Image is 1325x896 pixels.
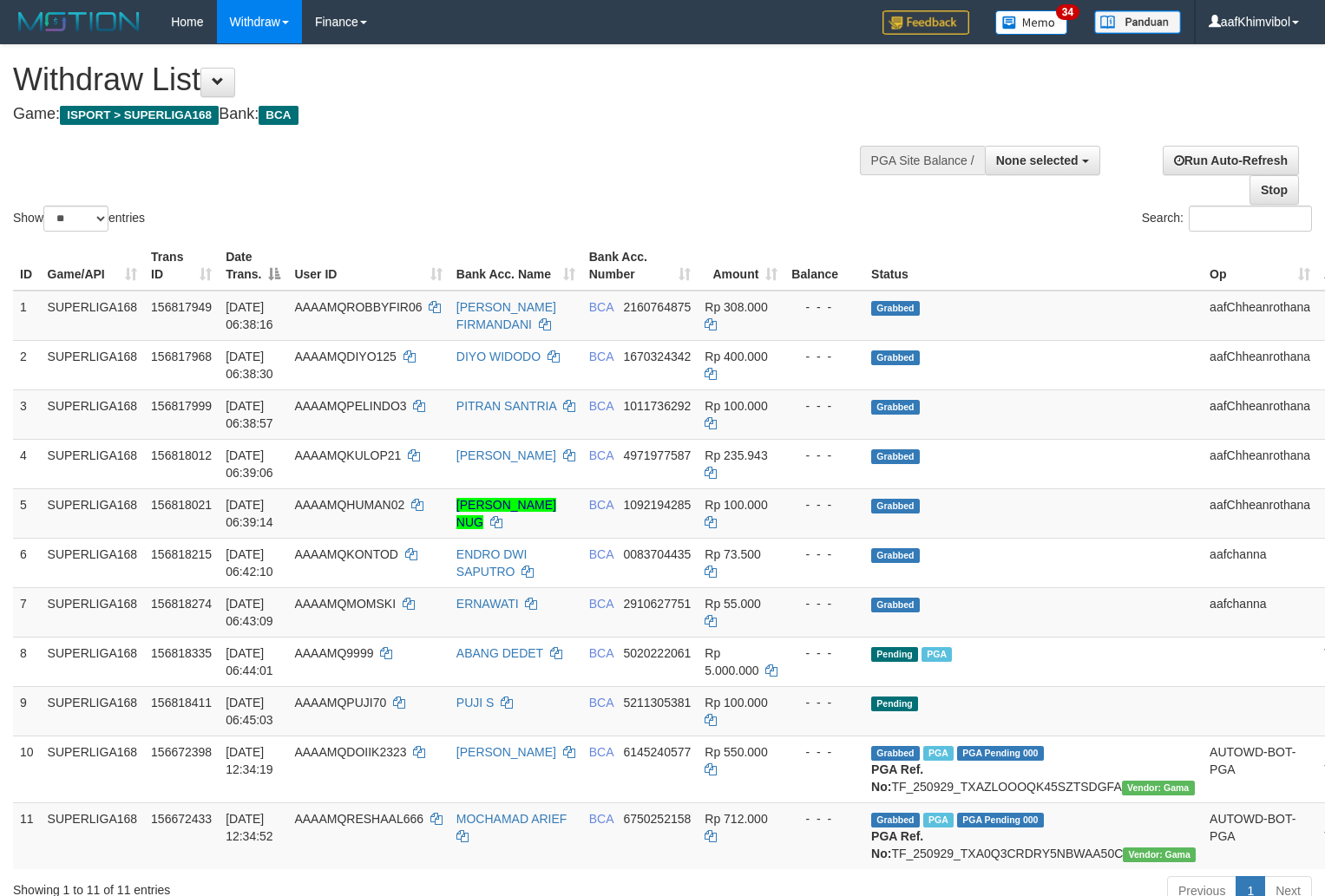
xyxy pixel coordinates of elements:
span: PGA Pending [957,813,1044,827]
span: 156817968 [151,350,212,363]
a: Stop [1250,175,1299,205]
div: - - - [791,743,857,761]
span: [DATE] 06:39:14 [226,498,273,529]
span: None selected [996,154,1079,167]
td: SUPERLIGA168 [41,686,145,736]
span: AAAAMQMOMSKI [294,597,396,611]
td: SUPERLIGA168 [41,538,145,587]
span: Rp 712.000 [705,812,767,826]
td: SUPERLIGA168 [41,637,145,686]
span: Grabbed [871,350,920,365]
div: - - - [791,397,857,415]
td: 6 [13,538,41,587]
th: ID [13,241,41,291]
th: Op: activate to sort column ascending [1203,241,1317,291]
select: Showentries [43,206,108,232]
td: 7 [13,587,41,637]
img: MOTION_logo.png [13,9,145,35]
span: Rp 100.000 [705,498,767,512]
td: 9 [13,686,41,736]
div: - - - [791,348,857,365]
span: [DATE] 06:38:57 [226,399,273,430]
span: AAAAMQKULOP21 [294,448,401,462]
div: - - - [791,546,857,563]
a: PITRAN SANTRIA [456,399,556,413]
span: ISPORT > SUPERLIGA168 [60,106,219,125]
a: [PERSON_NAME] [456,745,556,759]
span: Grabbed [871,746,920,761]
span: Rp 73.500 [705,547,761,561]
span: [DATE] 06:43:09 [226,597,273,628]
span: Copy 1011736292 to clipboard [623,399,691,413]
span: 156818012 [151,448,212,462]
h4: Game: Bank: [13,106,866,123]
span: [DATE] 12:34:19 [226,745,273,776]
span: AAAAMQPUJI70 [294,696,386,710]
label: Search: [1142,206,1312,232]
span: BCA [589,745,613,759]
td: SUPERLIGA168 [41,587,145,637]
span: Copy 1092194285 to clipboard [623,498,691,512]
span: Vendor URL: https://trx31.1velocity.biz [1122,781,1195,795]
span: Rp 5.000.000 [705,646,758,677]
span: Grabbed [871,548,920,563]
a: Run Auto-Refresh [1163,146,1299,175]
span: BCA [589,448,613,462]
span: 156818274 [151,597,212,611]
div: - - - [791,447,857,464]
span: Copy 5211305381 to clipboard [623,696,691,710]
button: None selected [985,146,1100,175]
b: PGA Ref. No: [871,829,923,860]
label: Show entries [13,206,145,232]
div: - - - [791,298,857,316]
td: aafchanna [1203,587,1317,637]
td: 11 [13,802,41,869]
th: Date Trans.: activate to sort column descending [219,241,287,291]
input: Search: [1189,206,1312,232]
span: Pending [871,647,918,662]
span: Rp 308.000 [705,300,767,314]
span: 156817949 [151,300,212,314]
td: TF_250929_TXAZLOOOQK45SZTSDGFA [864,736,1203,802]
span: Grabbed [871,813,920,827]
td: aafchanna [1203,538,1317,587]
td: SUPERLIGA168 [41,340,145,389]
td: SUPERLIGA168 [41,389,145,439]
td: aafChheanrothana [1203,439,1317,488]
div: - - - [791,644,857,662]
th: Bank Acc. Number: activate to sort column ascending [582,241,699,291]
span: AAAAMQDIYO125 [294,350,397,363]
span: Rp 55.000 [705,597,761,611]
span: AAAAMQPELINDO3 [294,399,406,413]
span: Grabbed [871,301,920,316]
span: 156818021 [151,498,212,512]
span: Vendor URL: https://trx31.1velocity.biz [1123,847,1196,862]
a: ERNAWATI [456,597,519,611]
span: Copy 1670324342 to clipboard [623,350,691,363]
td: 1 [13,291,41,341]
a: MOCHAMAD ARIEF [456,812,567,826]
span: BCA [589,300,613,314]
td: aafChheanrothana [1203,488,1317,538]
span: Marked by aafsoycanthlai [923,813,954,827]
span: Grabbed [871,449,920,464]
span: Pending [871,697,918,711]
span: Rp 400.000 [705,350,767,363]
span: 156672398 [151,745,212,759]
a: [PERSON_NAME] NUG [456,498,556,529]
span: 156818215 [151,547,212,561]
span: Marked by aafsoycanthlai [923,746,954,761]
span: AAAAMQDOIIK2323 [294,745,406,759]
td: aafChheanrothana [1203,340,1317,389]
span: [DATE] 06:38:30 [226,350,273,381]
a: ABANG DEDET [456,646,543,660]
span: Copy 2160764875 to clipboard [623,300,691,314]
span: [DATE] 06:39:06 [226,448,273,480]
div: - - - [791,496,857,513]
span: Grabbed [871,499,920,513]
span: PGA Pending [957,746,1044,761]
th: User ID: activate to sort column ascending [287,241,449,291]
span: Rp 100.000 [705,399,767,413]
td: SUPERLIGA168 [41,802,145,869]
span: AAAAMQKONTOD [294,547,398,561]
